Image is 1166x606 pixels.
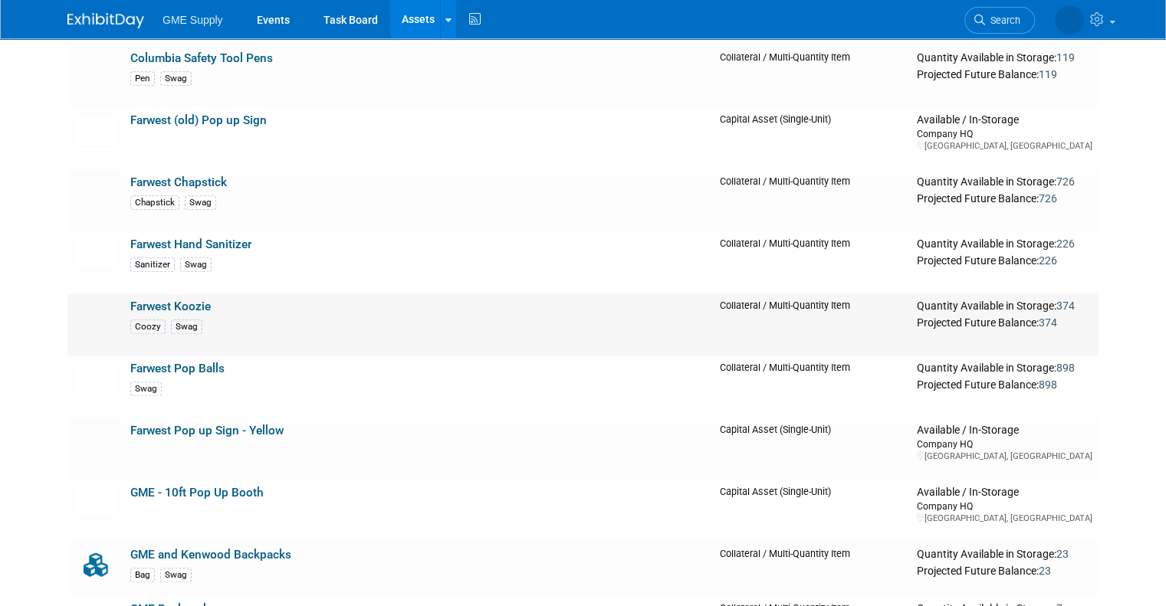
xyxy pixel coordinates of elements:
a: Farwest Pop Balls [130,362,225,375]
div: Swag [130,382,162,396]
div: Available / In-Storage [917,486,1092,500]
div: Swag [171,319,202,334]
div: Pen [130,71,155,86]
div: Swag [160,71,192,86]
div: Quantity Available in Storage: [917,300,1092,313]
img: ExhibitDay [67,13,144,28]
div: Projected Future Balance: [917,313,1092,330]
a: Farwest Hand Sanitizer [130,237,251,251]
a: Farwest Pop up Sign - Yellow [130,424,284,437]
span: 898 [1039,378,1057,391]
span: 898 [1056,362,1075,374]
div: Quantity Available in Storage: [917,237,1092,251]
div: Sanitizer [130,257,175,272]
div: Bag [130,568,155,582]
a: Farwest Chapstick [130,175,227,189]
a: Farwest (old) Pop up Sign [130,113,267,127]
div: Company HQ [917,437,1092,450]
span: 226 [1039,254,1057,267]
span: GME Supply [163,14,223,26]
a: GME - 10ft Pop Up Booth [130,486,264,500]
a: Search [964,7,1035,34]
span: 374 [1056,300,1075,312]
span: Search [985,15,1020,26]
div: [GEOGRAPHIC_DATA], [GEOGRAPHIC_DATA] [917,140,1092,152]
td: Collateral / Multi-Quantity Item [714,542,911,597]
td: Capital Asset (Single-Unit) [714,480,911,542]
img: Collateral-Icon-2.png [74,548,118,581]
div: Swag [185,195,216,210]
td: Collateral / Multi-Quantity Item [714,45,911,107]
td: Capital Asset (Single-Unit) [714,107,911,169]
a: Columbia Safety Tool Pens [130,51,273,65]
div: Swag [180,257,212,272]
div: Quantity Available in Storage: [917,362,1092,375]
div: Projected Future Balance: [917,65,1092,82]
div: Available / In-Storage [917,424,1092,437]
td: Collateral / Multi-Quantity Item [714,293,911,355]
div: Chapstick [130,195,179,210]
td: Collateral / Multi-Quantity Item [714,169,911,231]
div: Projected Future Balance: [917,189,1092,206]
span: 726 [1056,175,1075,188]
td: Capital Asset (Single-Unit) [714,418,911,480]
div: Coozy [130,319,166,334]
span: 23 [1039,565,1051,577]
div: Quantity Available in Storage: [917,548,1092,562]
span: 226 [1056,237,1075,250]
div: Projected Future Balance: [917,562,1092,578]
div: Quantity Available in Storage: [917,175,1092,189]
div: [GEOGRAPHIC_DATA], [GEOGRAPHIC_DATA] [917,450,1092,462]
div: Available / In-Storage [917,113,1092,127]
span: 726 [1039,192,1057,205]
div: Company HQ [917,500,1092,513]
span: 119 [1039,68,1057,80]
div: [GEOGRAPHIC_DATA], [GEOGRAPHIC_DATA] [917,513,1092,524]
span: 23 [1056,548,1069,560]
div: Company HQ [917,127,1092,140]
span: 119 [1056,51,1075,64]
a: Farwest Koozie [130,300,211,313]
img: Amanda Riley [1055,5,1084,34]
div: Projected Future Balance: [917,375,1092,392]
td: Collateral / Multi-Quantity Item [714,231,911,293]
a: GME and Kenwood Backpacks [130,548,291,562]
div: Swag [160,568,192,582]
td: Collateral / Multi-Quantity Item [714,355,911,418]
div: Projected Future Balance: [917,251,1092,268]
div: Quantity Available in Storage: [917,51,1092,65]
span: 374 [1039,316,1057,329]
